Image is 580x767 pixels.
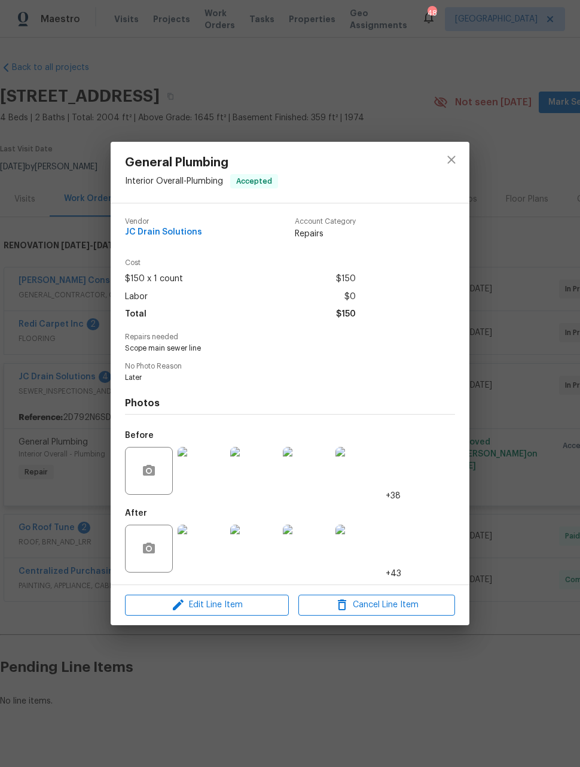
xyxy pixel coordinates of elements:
span: Labor [125,288,148,306]
h5: After [125,509,147,518]
span: $0 [344,288,356,306]
button: Edit Line Item [125,595,289,616]
span: +38 [386,490,401,502]
span: Cost [125,259,356,267]
div: 48 [428,7,436,19]
span: $150 [336,270,356,288]
button: close [437,145,466,174]
span: No Photo Reason [125,363,455,370]
h4: Photos [125,397,455,409]
span: Repairs needed [125,333,455,341]
span: Vendor [125,218,202,226]
span: General Plumbing [125,156,278,169]
span: Total [125,306,146,323]
span: +43 [386,568,401,580]
h5: Before [125,431,154,440]
span: Repairs [295,228,356,240]
button: Cancel Line Item [298,595,455,616]
span: Later [125,373,422,383]
span: Scope main sewer line [125,343,422,354]
span: Cancel Line Item [302,598,451,613]
span: $150 x 1 count [125,270,183,288]
span: Account Category [295,218,356,226]
span: JC Drain Solutions [125,228,202,237]
span: $150 [336,306,356,323]
span: Edit Line Item [129,598,285,613]
span: Accepted [231,175,277,187]
span: Interior Overall - Plumbing [125,177,223,185]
